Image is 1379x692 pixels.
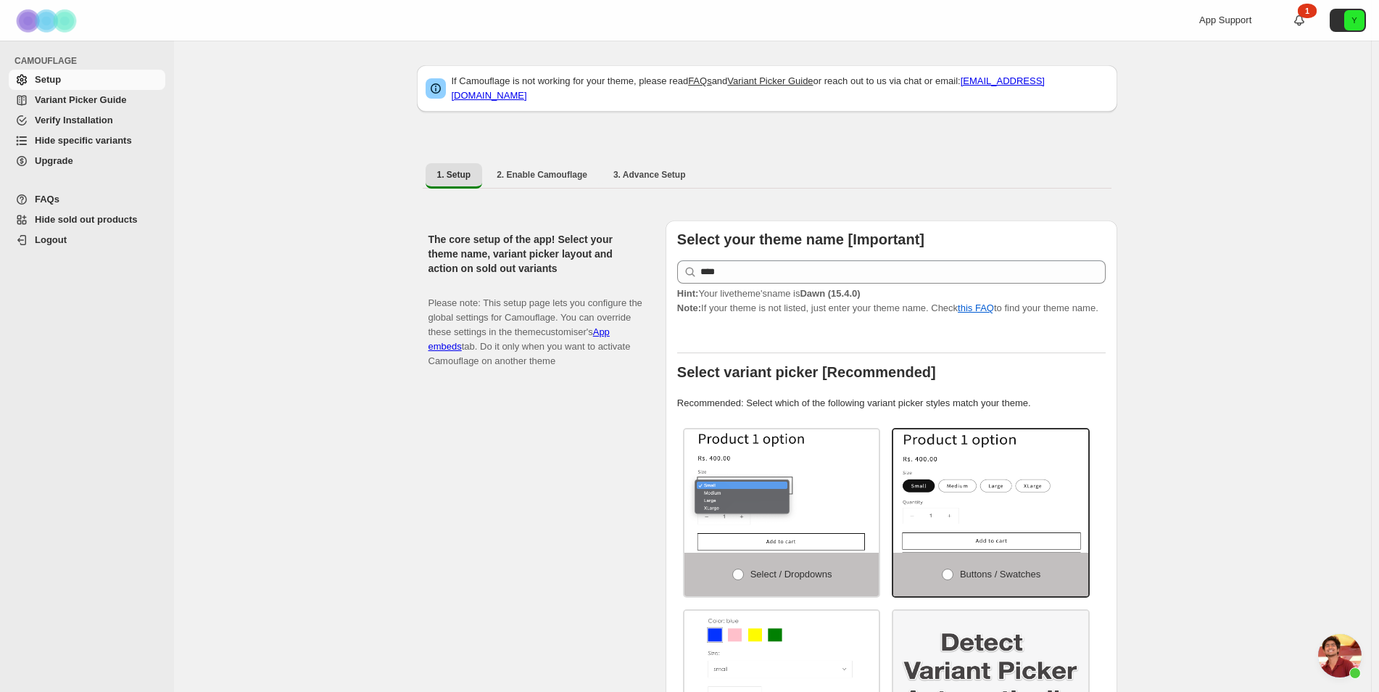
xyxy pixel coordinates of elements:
text: Y [1351,16,1357,25]
a: FAQs [9,189,165,210]
a: Hide specific variants [9,131,165,151]
span: Upgrade [35,155,73,166]
a: this FAQ [958,302,994,313]
a: Open chat [1318,634,1362,677]
p: If Camouflage is not working for your theme, please read and or reach out to us via chat or email: [452,74,1109,103]
a: Hide sold out products [9,210,165,230]
p: If your theme is not listed, just enter your theme name. Check to find your theme name. [677,287,1106,316]
span: Your live theme's name is [677,288,861,299]
span: 1. Setup [437,169,471,181]
span: Select / Dropdowns [750,569,832,580]
img: Camouflage [12,1,84,41]
span: Setup [35,74,61,85]
a: Setup [9,70,165,90]
span: Variant Picker Guide [35,94,126,105]
a: Verify Installation [9,110,165,131]
span: 3. Advance Setup [613,169,686,181]
span: Logout [35,234,67,245]
a: Logout [9,230,165,250]
span: CAMOUFLAGE [15,55,167,67]
span: Avatar with initials Y [1344,10,1364,30]
div: 1 [1298,4,1317,18]
a: Variant Picker Guide [9,90,165,110]
a: 1 [1292,13,1306,28]
a: FAQs [688,75,712,86]
span: Hide sold out products [35,214,138,225]
button: Avatar with initials Y [1330,9,1366,32]
span: Verify Installation [35,115,113,125]
img: Buttons / Swatches [893,429,1088,553]
b: Select variant picker [Recommended] [677,364,936,380]
b: Select your theme name [Important] [677,231,924,247]
a: Variant Picker Guide [727,75,813,86]
strong: Note: [677,302,701,313]
a: Upgrade [9,151,165,171]
strong: Hint: [677,288,699,299]
img: Select / Dropdowns [684,429,879,553]
h2: The core setup of the app! Select your theme name, variant picker layout and action on sold out v... [428,232,642,276]
p: Recommended: Select which of the following variant picker styles match your theme. [677,396,1106,411]
p: Please note: This setup page lets you configure the global settings for Camouflage. You can overr... [428,281,642,368]
strong: Dawn (15.4.0) [800,288,860,299]
span: Hide specific variants [35,135,132,146]
span: Buttons / Swatches [960,569,1040,580]
span: 2. Enable Camouflage [497,169,587,181]
span: App Support [1199,15,1251,25]
span: FAQs [35,194,59,205]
